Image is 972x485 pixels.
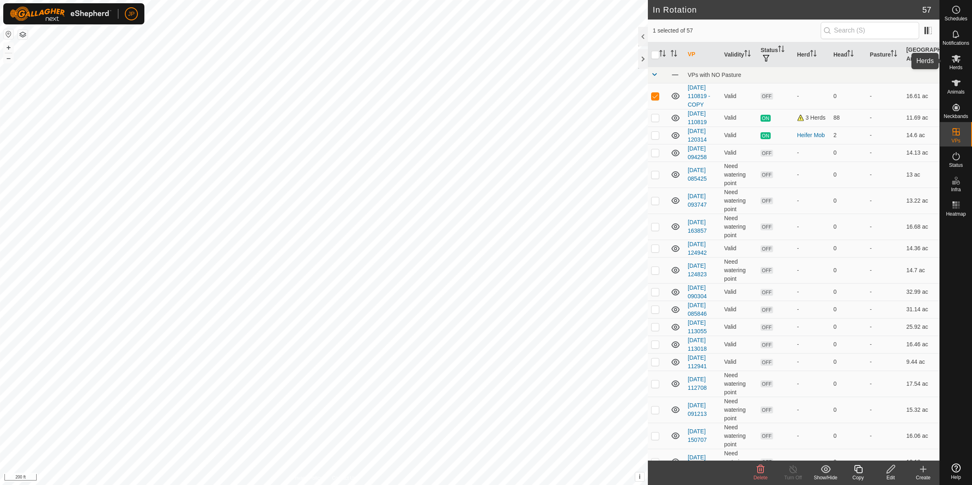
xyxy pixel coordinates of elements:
[903,188,939,214] td: 13.22 ac
[922,4,931,16] span: 57
[761,433,773,439] span: OFF
[688,84,710,108] a: [DATE] 110819 - COPY
[797,149,827,157] div: -
[951,187,961,192] span: Infra
[18,30,28,39] button: Map Layers
[830,162,867,188] td: 0
[830,336,867,353] td: 0
[797,323,827,331] div: -
[721,144,758,162] td: Valid
[830,397,867,423] td: 0
[830,449,867,475] td: 0
[688,376,707,391] a: [DATE] 112708
[4,43,13,52] button: +
[10,7,111,21] img: Gallagher Logo
[721,214,758,240] td: Need watering point
[903,240,939,257] td: 14.36 ac
[867,449,903,475] td: -
[797,305,827,314] div: -
[797,340,827,349] div: -
[688,193,707,208] a: [DATE] 093747
[721,109,758,127] td: Valid
[867,214,903,240] td: -
[903,144,939,162] td: 14.13 ac
[721,353,758,371] td: Valid
[761,359,773,366] span: OFF
[688,337,707,352] a: [DATE] 113018
[761,223,773,230] span: OFF
[688,319,707,334] a: [DATE] 113055
[671,51,677,58] p-sorticon: Activate to sort
[721,449,758,475] td: Need watering point
[821,22,919,39] input: Search (S)
[761,150,773,157] span: OFF
[847,51,854,58] p-sorticon: Activate to sort
[292,474,322,482] a: Privacy Policy
[684,42,721,67] th: VP
[830,240,867,257] td: 0
[907,474,939,481] div: Create
[951,138,960,143] span: VPs
[688,72,936,78] div: VPs with NO Pasture
[797,197,827,205] div: -
[903,336,939,353] td: 16.46 ac
[867,144,903,162] td: -
[688,402,707,417] a: [DATE] 091213
[653,5,922,15] h2: In Rotation
[761,306,773,313] span: OFF
[761,324,773,331] span: OFF
[903,423,939,449] td: 16.06 ac
[903,83,939,109] td: 16.61 ac
[867,257,903,283] td: -
[867,318,903,336] td: -
[830,42,867,67] th: Head
[721,240,758,257] td: Valid
[761,115,770,122] span: ON
[903,318,939,336] td: 25.92 ac
[797,244,827,253] div: -
[797,432,827,440] div: -
[761,245,773,252] span: OFF
[944,114,968,119] span: Neckbands
[635,472,644,481] button: i
[830,371,867,397] td: 0
[688,219,707,234] a: [DATE] 163857
[867,188,903,214] td: -
[797,380,827,388] div: -
[797,458,827,466] div: -
[842,474,874,481] div: Copy
[744,51,751,58] p-sorticon: Activate to sort
[688,428,707,443] a: [DATE] 150707
[332,474,356,482] a: Contact Us
[903,449,939,475] td: 12.18 ac
[946,212,966,216] span: Heatmap
[830,83,867,109] td: 0
[867,83,903,109] td: -
[874,474,907,481] div: Edit
[797,170,827,179] div: -
[830,318,867,336] td: 0
[688,167,707,182] a: [DATE] 085425
[903,127,939,144] td: 14.6 ac
[761,93,773,100] span: OFF
[830,283,867,301] td: 0
[721,188,758,214] td: Need watering point
[639,473,641,480] span: i
[128,10,135,18] span: JP
[761,171,773,178] span: OFF
[944,16,967,21] span: Schedules
[867,240,903,257] td: -
[688,302,707,317] a: [DATE] 085846
[903,257,939,283] td: 14.7 ac
[761,289,773,296] span: OFF
[867,336,903,353] td: -
[688,145,707,160] a: [DATE] 094258
[867,423,903,449] td: -
[903,397,939,423] td: 15.32 ac
[794,42,830,67] th: Herd
[721,318,758,336] td: Valid
[721,336,758,353] td: Valid
[721,371,758,397] td: Need watering point
[903,353,939,371] td: 9.44 ac
[903,109,939,127] td: 11.69 ac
